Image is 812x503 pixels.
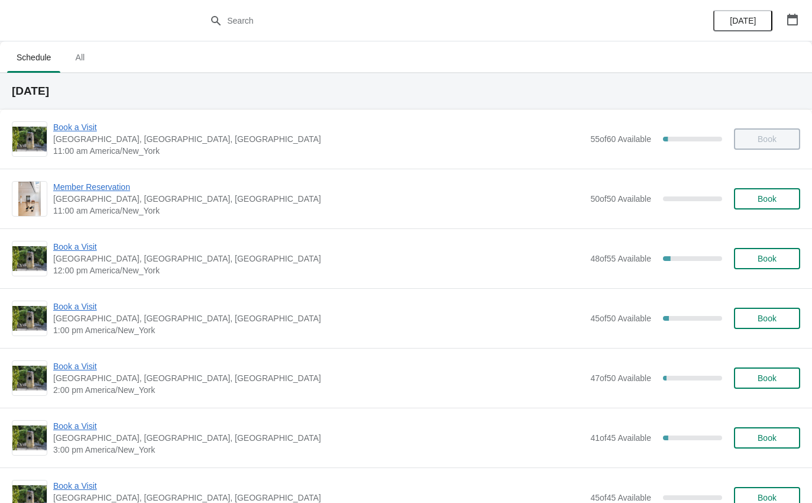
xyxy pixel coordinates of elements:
[227,10,609,31] input: Search
[734,188,800,209] button: Book
[758,254,777,263] span: Book
[53,181,584,193] span: Member Reservation
[53,384,584,396] span: 2:00 pm America/New_York
[53,420,584,432] span: Book a Visit
[758,433,777,443] span: Book
[12,246,47,271] img: Book a Visit | The Noguchi Museum, 33rd Road, Queens, NY, USA | 12:00 pm America/New_York
[53,133,584,145] span: [GEOGRAPHIC_DATA], [GEOGRAPHIC_DATA], [GEOGRAPHIC_DATA]
[53,360,584,372] span: Book a Visit
[53,205,584,217] span: 11:00 am America/New_York
[12,366,47,391] img: Book a Visit | The Noguchi Museum, 33rd Road, Queens, NY, USA | 2:00 pm America/New_York
[53,372,584,384] span: [GEOGRAPHIC_DATA], [GEOGRAPHIC_DATA], [GEOGRAPHIC_DATA]
[713,10,772,31] button: [DATE]
[53,253,584,265] span: [GEOGRAPHIC_DATA], [GEOGRAPHIC_DATA], [GEOGRAPHIC_DATA]
[53,145,584,157] span: 11:00 am America/New_York
[12,306,47,331] img: Book a Visit | The Noguchi Museum, 33rd Road, Queens, NY, USA | 1:00 pm America/New_York
[590,254,651,263] span: 48 of 55 Available
[590,314,651,323] span: 45 of 50 Available
[65,47,95,68] span: All
[590,493,651,502] span: 45 of 45 Available
[590,373,651,383] span: 47 of 50 Available
[53,312,584,324] span: [GEOGRAPHIC_DATA], [GEOGRAPHIC_DATA], [GEOGRAPHIC_DATA]
[590,134,651,144] span: 55 of 60 Available
[734,308,800,329] button: Book
[734,367,800,389] button: Book
[734,427,800,449] button: Book
[53,265,584,276] span: 12:00 pm America/New_York
[53,480,584,492] span: Book a Visit
[758,493,777,502] span: Book
[12,425,47,450] img: Book a Visit | The Noguchi Museum, 33rd Road, Queens, NY, USA | 3:00 pm America/New_York
[12,85,800,97] h2: [DATE]
[7,47,60,68] span: Schedule
[758,373,777,383] span: Book
[590,194,651,204] span: 50 of 50 Available
[18,182,41,216] img: Member Reservation | The Noguchi Museum, 33rd Road, Queens, NY, USA | 11:00 am America/New_York
[53,324,584,336] span: 1:00 pm America/New_York
[53,444,584,456] span: 3:00 pm America/New_York
[12,127,47,151] img: Book a Visit | The Noguchi Museum, 33rd Road, Queens, NY, USA | 11:00 am America/New_York
[53,241,584,253] span: Book a Visit
[734,248,800,269] button: Book
[730,16,756,25] span: [DATE]
[590,433,651,443] span: 41 of 45 Available
[758,194,777,204] span: Book
[53,193,584,205] span: [GEOGRAPHIC_DATA], [GEOGRAPHIC_DATA], [GEOGRAPHIC_DATA]
[53,301,584,312] span: Book a Visit
[758,314,777,323] span: Book
[53,432,584,444] span: [GEOGRAPHIC_DATA], [GEOGRAPHIC_DATA], [GEOGRAPHIC_DATA]
[53,121,584,133] span: Book a Visit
